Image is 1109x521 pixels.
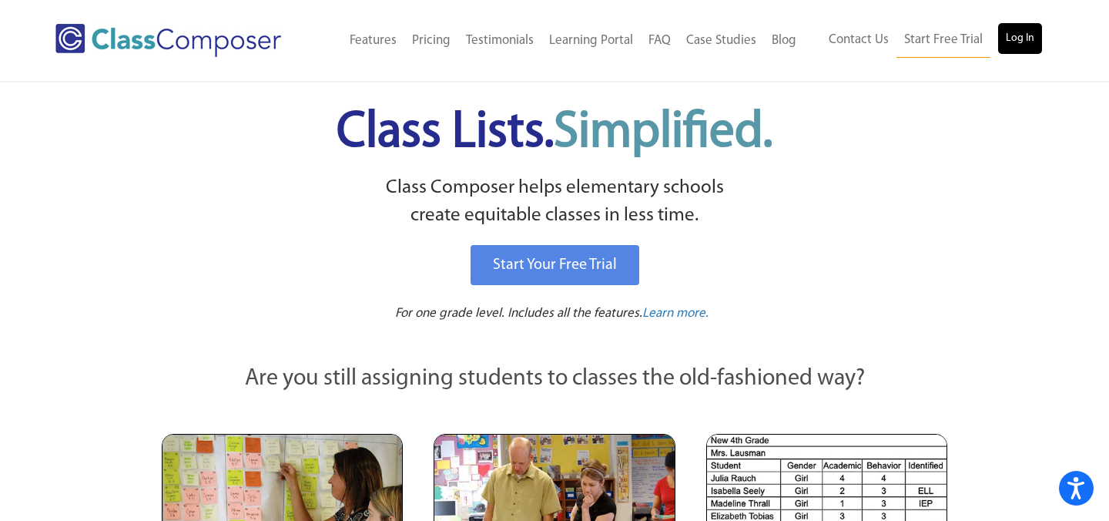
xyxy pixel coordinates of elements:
[554,108,772,158] span: Simplified.
[404,24,458,58] a: Pricing
[541,24,641,58] a: Learning Portal
[998,23,1042,54] a: Log In
[821,23,896,57] a: Contact Us
[55,24,281,57] img: Class Composer
[678,24,764,58] a: Case Studies
[804,23,1042,58] nav: Header Menu
[642,307,709,320] span: Learn more.
[896,23,990,58] a: Start Free Trial
[159,174,950,230] p: Class Composer helps elementary schools create equitable classes in less time.
[395,307,642,320] span: For one grade level. Includes all the features.
[764,24,804,58] a: Blog
[342,24,404,58] a: Features
[642,304,709,324] a: Learn more.
[471,245,639,285] a: Start Your Free Trial
[162,362,947,396] p: Are you still assigning students to classes the old-fashioned way?
[641,24,678,58] a: FAQ
[317,24,804,58] nav: Header Menu
[458,24,541,58] a: Testimonials
[493,257,617,273] span: Start Your Free Trial
[337,108,772,158] span: Class Lists.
